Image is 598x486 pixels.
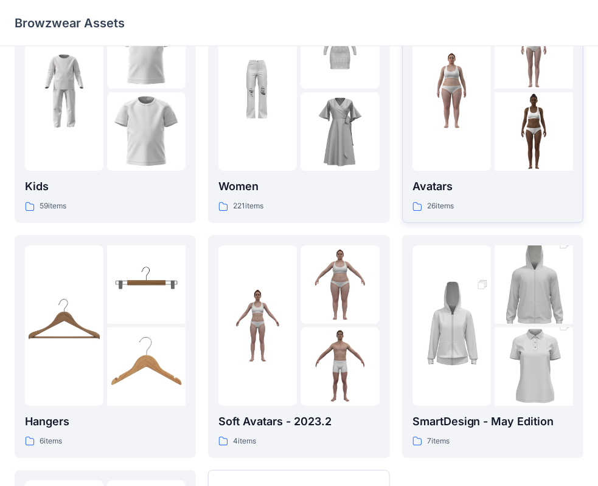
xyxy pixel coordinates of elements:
[495,92,573,171] img: folder 3
[25,52,103,130] img: folder 1
[301,10,379,89] img: folder 2
[25,286,103,364] img: folder 1
[233,200,263,213] p: 221 items
[233,435,256,448] p: 4 items
[107,327,186,406] img: folder 3
[301,327,379,406] img: folder 3
[412,52,491,130] img: folder 1
[301,245,379,324] img: folder 2
[15,235,196,458] a: folder 1folder 2folder 3Hangers6items
[427,200,454,213] p: 26 items
[218,413,379,430] p: Soft Avatars - 2023.2
[218,178,379,195] p: Women
[107,92,186,171] img: folder 3
[495,308,573,426] img: folder 3
[412,413,573,430] p: SmartDesign - May Edition
[412,178,573,195] p: Avatars
[427,435,450,448] p: 7 items
[218,286,297,364] img: folder 1
[301,92,379,171] img: folder 3
[218,52,297,130] img: folder 1
[40,435,62,448] p: 6 items
[107,10,186,89] img: folder 2
[25,178,186,195] p: Kids
[25,413,186,430] p: Hangers
[208,235,389,458] a: folder 1folder 2folder 3Soft Avatars - 2023.24items
[40,200,66,213] p: 59 items
[495,10,573,89] img: folder 2
[495,226,573,344] img: folder 2
[107,245,186,324] img: folder 2
[15,15,125,32] p: Browzwear Assets
[412,267,491,385] img: folder 1
[402,235,583,458] a: folder 1folder 2folder 3SmartDesign - May Edition7items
